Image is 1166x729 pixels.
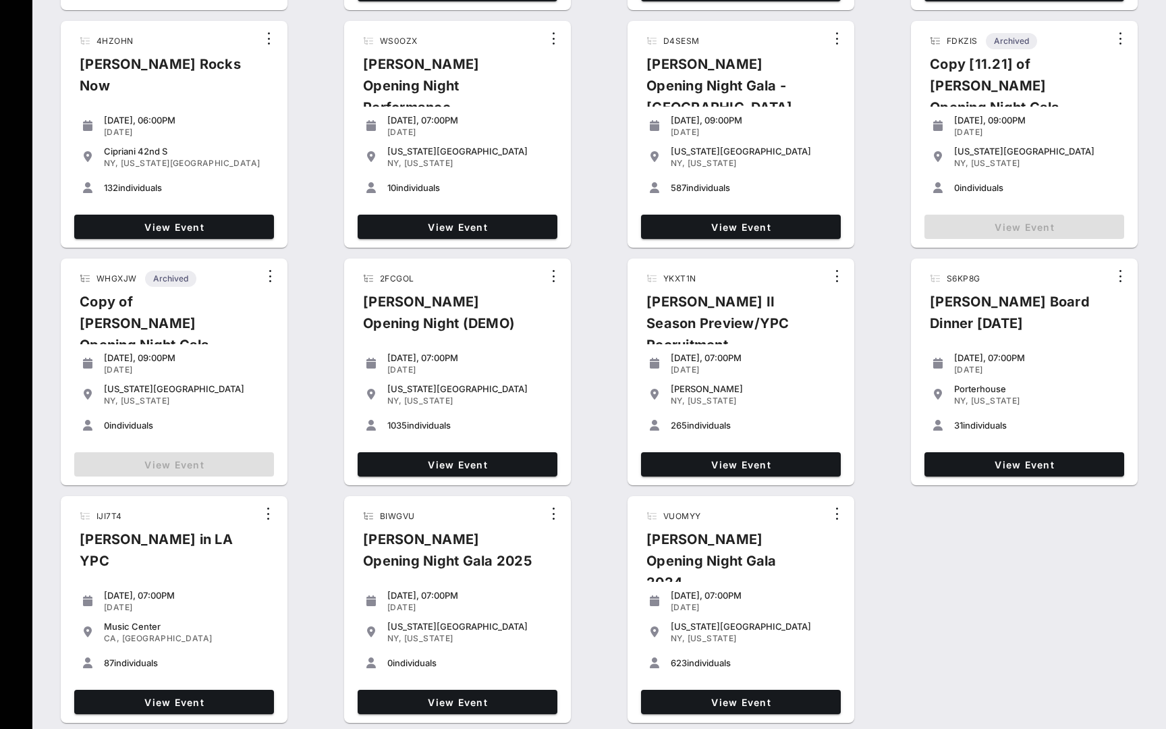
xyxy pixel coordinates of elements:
[69,529,257,583] div: [PERSON_NAME] in LA YPC
[104,352,269,363] div: [DATE], 09:00PM
[671,127,835,138] div: [DATE]
[671,657,835,668] div: individuals
[688,633,737,643] span: [US_STATE]
[641,690,841,714] a: View Event
[641,452,841,477] a: View Event
[387,657,552,668] div: individuals
[954,182,960,193] span: 0
[387,657,393,668] span: 0
[387,364,552,375] div: [DATE]
[104,420,269,431] div: individuals
[352,529,543,583] div: [PERSON_NAME] Opening Night Gala 2025
[358,452,557,477] a: View Event
[671,602,835,613] div: [DATE]
[380,273,414,283] span: 2FCGOL
[646,697,835,708] span: View Event
[104,657,269,668] div: individuals
[954,420,963,431] span: 31
[919,53,1109,151] div: Copy [11.21] of [PERSON_NAME] Opening Night Gala - [GEOGRAPHIC_DATA]
[104,633,119,643] span: CA,
[954,127,1119,138] div: [DATE]
[80,221,269,233] span: View Event
[363,459,552,470] span: View Event
[74,215,274,239] a: View Event
[69,291,259,388] div: Copy of [PERSON_NAME] Opening Night Gala - Ziegfeld
[387,383,552,394] div: [US_STATE][GEOGRAPHIC_DATA]
[671,352,835,363] div: [DATE], 07:00PM
[121,158,260,168] span: [US_STATE][GEOGRAPHIC_DATA]
[671,182,686,193] span: 587
[404,633,453,643] span: [US_STATE]
[96,36,133,46] span: 4HZOHN
[994,33,1029,49] span: Archived
[636,53,826,129] div: [PERSON_NAME] Opening Night Gala - [GEOGRAPHIC_DATA]
[671,396,685,406] span: NY,
[930,459,1119,470] span: View Event
[358,690,557,714] a: View Event
[954,146,1119,157] div: [US_STATE][GEOGRAPHIC_DATA]
[104,383,269,394] div: [US_STATE][GEOGRAPHIC_DATA]
[671,420,687,431] span: 265
[671,115,835,126] div: [DATE], 09:00PM
[104,182,118,193] span: 132
[387,182,396,193] span: 10
[954,158,968,168] span: NY,
[971,158,1020,168] span: [US_STATE]
[919,291,1109,345] div: [PERSON_NAME] Board Dinner [DATE]
[387,352,552,363] div: [DATE], 07:00PM
[104,396,118,406] span: NY,
[663,36,699,46] span: D4SESM
[121,396,170,406] span: [US_STATE]
[971,396,1020,406] span: [US_STATE]
[69,53,258,107] div: [PERSON_NAME] Rocks Now
[96,511,121,521] span: IJI7T4
[380,36,417,46] span: WS0OZX
[671,182,835,193] div: individuals
[671,364,835,375] div: [DATE]
[387,602,552,613] div: [DATE]
[671,383,835,394] div: [PERSON_NAME]
[954,364,1119,375] div: [DATE]
[387,396,401,406] span: NY,
[387,420,407,431] span: 1035
[104,657,114,668] span: 87
[387,590,552,601] div: [DATE], 07:00PM
[646,459,835,470] span: View Event
[641,215,841,239] a: View Event
[954,383,1119,394] div: Porterhouse
[947,273,980,283] span: S6KP8G
[387,127,552,138] div: [DATE]
[671,590,835,601] div: [DATE], 07:00PM
[663,511,700,521] span: VUOMYY
[104,146,269,157] div: Cipriani 42nd S
[104,158,118,168] span: NY,
[363,697,552,708] span: View Event
[636,529,826,604] div: [PERSON_NAME] Opening Night Gala 2024
[387,633,401,643] span: NY,
[387,621,552,632] div: [US_STATE][GEOGRAPHIC_DATA]
[404,158,453,168] span: [US_STATE]
[104,602,269,613] div: [DATE]
[96,273,136,283] span: WHGXJW
[924,452,1124,477] a: View Event
[954,352,1119,363] div: [DATE], 07:00PM
[671,158,685,168] span: NY,
[688,396,737,406] span: [US_STATE]
[671,633,685,643] span: NY,
[947,36,977,46] span: FDKZIS
[404,396,453,406] span: [US_STATE]
[688,158,737,168] span: [US_STATE]
[80,697,269,708] span: View Event
[352,53,543,129] div: [PERSON_NAME] Opening Night Performance
[671,621,835,632] div: [US_STATE][GEOGRAPHIC_DATA]
[363,221,552,233] span: View Event
[954,115,1119,126] div: [DATE], 09:00PM
[671,420,835,431] div: individuals
[104,621,269,632] div: Music Center
[636,291,826,367] div: [PERSON_NAME] II Season Preview/YPC Recruitment
[380,511,414,521] span: BIWGVU
[122,633,213,643] span: [GEOGRAPHIC_DATA]
[663,273,696,283] span: YKXT1N
[104,590,269,601] div: [DATE], 07:00PM
[358,215,557,239] a: View Event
